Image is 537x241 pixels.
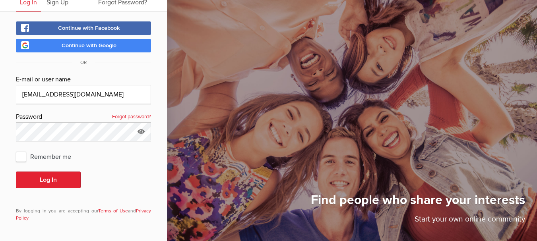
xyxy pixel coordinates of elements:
h1: Find people who share your interests [311,192,525,214]
span: Continue with Facebook [58,25,120,31]
a: Terms of Use [98,208,128,214]
p: Start your own online community [311,214,525,229]
div: By logging in you are accepting our and [16,201,151,222]
button: Log In [16,172,81,188]
div: E-mail or user name [16,75,151,85]
a: Forgot password? [112,112,151,122]
span: Remember me [16,149,79,164]
input: Email@address.com [16,85,151,104]
span: OR [72,60,95,66]
a: Continue with Google [16,39,151,52]
div: Password [16,112,151,122]
a: Continue with Facebook [16,21,151,35]
span: Continue with Google [62,42,116,49]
